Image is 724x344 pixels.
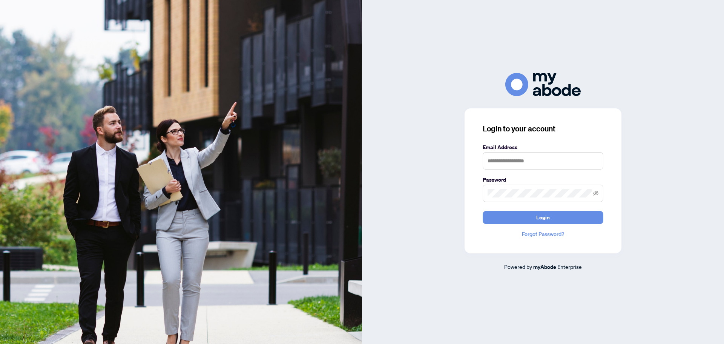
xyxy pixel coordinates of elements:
[536,211,550,224] span: Login
[504,263,532,270] span: Powered by
[483,123,603,134] h3: Login to your account
[483,211,603,224] button: Login
[505,73,581,96] img: ma-logo
[483,230,603,238] a: Forgot Password?
[483,176,603,184] label: Password
[593,191,598,196] span: eye-invisible
[557,263,582,270] span: Enterprise
[533,263,556,271] a: myAbode
[483,143,603,151] label: Email Address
